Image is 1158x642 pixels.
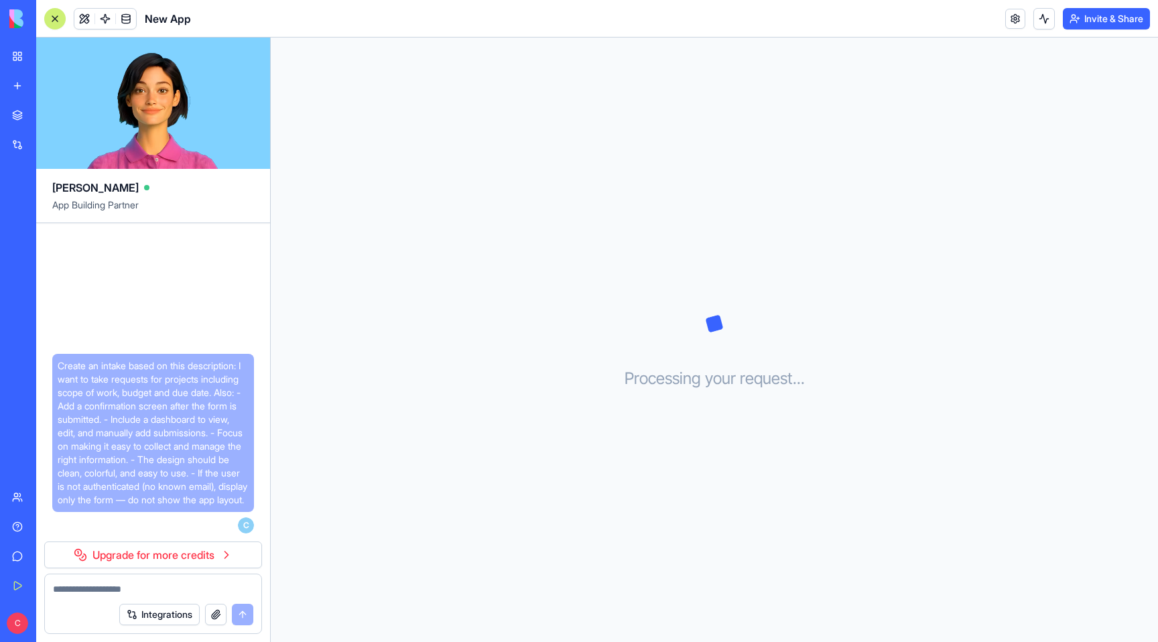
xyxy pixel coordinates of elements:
[58,359,249,507] span: Create an intake based on this description: I want to take requests for projects including scope ...
[119,604,200,625] button: Integrations
[797,368,801,389] span: .
[7,613,28,634] span: C
[1063,8,1150,29] button: Invite & Share
[52,180,139,196] span: [PERSON_NAME]
[238,517,254,533] span: C
[793,368,797,389] span: .
[44,541,262,568] a: Upgrade for more credits
[801,368,805,389] span: .
[9,9,92,28] img: logo
[145,11,191,27] span: New App
[625,368,805,389] h3: Processing your request
[52,198,254,222] span: App Building Partner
